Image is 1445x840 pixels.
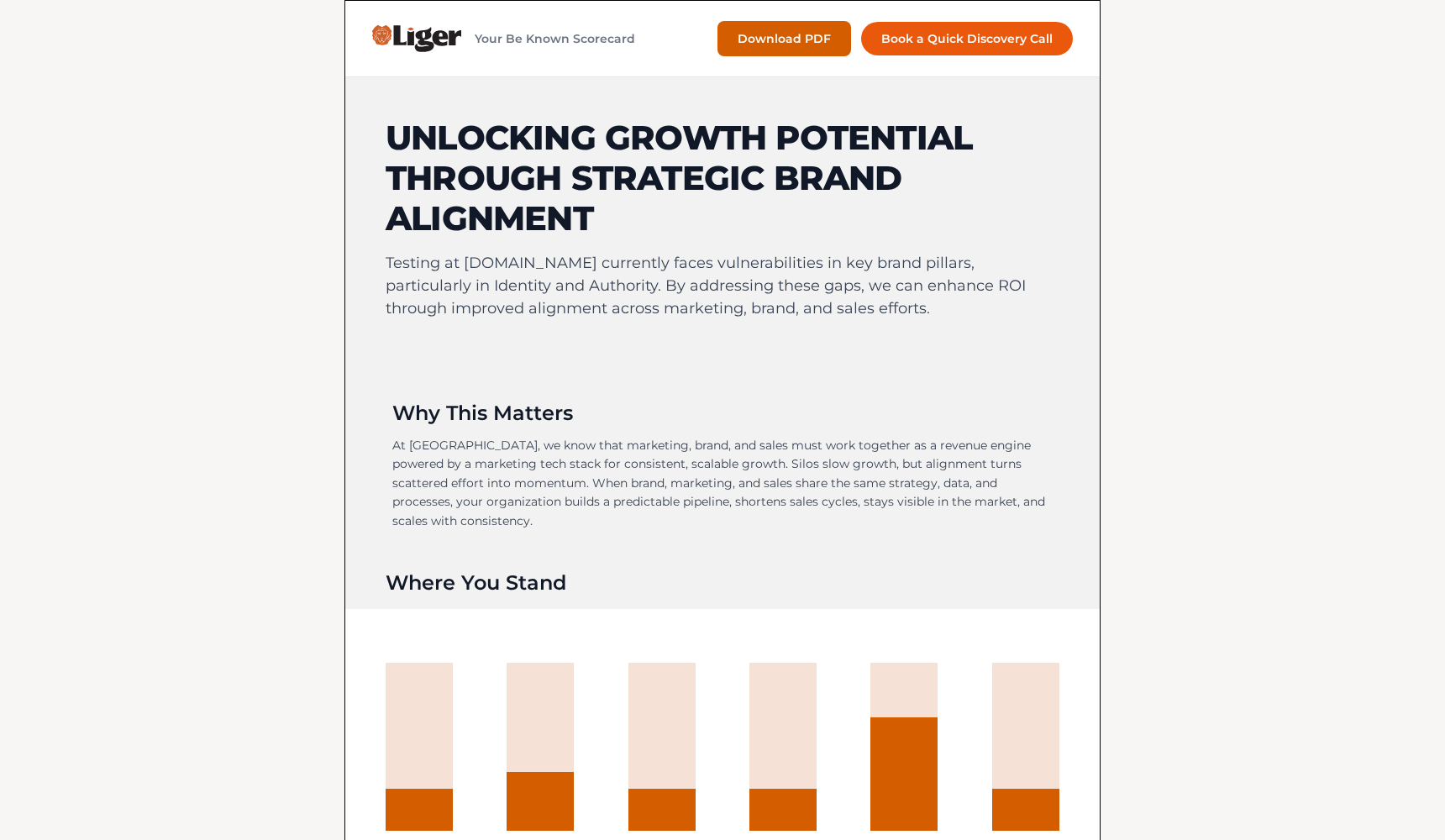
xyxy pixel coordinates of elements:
[372,25,461,52] img: Liger
[386,252,1059,320] p: Testing at [DOMAIN_NAME] currently faces vulnerabilities in key brand pillars, particularly in Id...
[386,118,1059,239] h1: Unlocking Growth Potential Through Strategic Brand Alignment
[861,22,1073,55] a: Book a Quick Discovery Call
[392,401,573,426] h2: Why This Matters
[392,436,1053,530] p: At [GEOGRAPHIC_DATA], we know that marketing, brand, and sales must work together as a revenue en...
[475,32,635,45] div: Your Be Known Scorecard
[717,21,851,56] button: Download PDF
[386,570,566,596] h2: Where You Stand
